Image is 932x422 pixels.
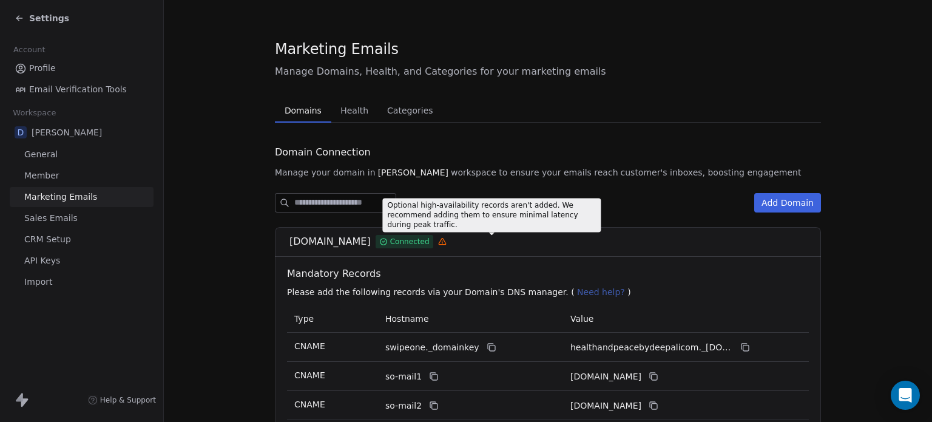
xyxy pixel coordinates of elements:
[24,148,58,161] span: General
[24,254,60,267] span: API Keys
[621,166,802,179] span: customer's inboxes, boosting engagement
[287,286,814,298] p: Please add the following records via your Domain's DNS manager. ( )
[24,276,52,288] span: Import
[280,102,326,119] span: Domains
[24,212,78,225] span: Sales Emails
[294,341,325,351] span: CNAME
[294,313,371,325] p: Type
[385,341,479,354] span: swipeone._domainkey
[10,187,154,207] a: Marketing Emails
[294,400,325,409] span: CNAME
[100,395,156,405] span: Help & Support
[275,145,371,160] span: Domain Connection
[275,64,821,79] span: Manage Domains, Health, and Categories for your marketing emails
[275,166,376,179] span: Manage your domain in
[8,41,50,59] span: Account
[275,40,399,58] span: Marketing Emails
[24,233,71,246] span: CRM Setup
[385,400,422,412] span: so-mail2
[10,208,154,228] a: Sales Emails
[287,267,814,281] span: Mandatory Records
[8,104,61,122] span: Workspace
[10,230,154,250] a: CRM Setup
[891,381,920,410] div: Open Intercom Messenger
[10,145,154,165] a: General
[29,83,127,96] span: Email Verification Tools
[88,395,156,405] a: Help & Support
[451,166,618,179] span: workspace to ensure your emails reach
[24,169,59,182] span: Member
[10,80,154,100] a: Email Verification Tools
[10,272,154,292] a: Import
[570,370,641,383] span: healthandpeacebydeepalicom1.swipeone.email
[15,12,69,24] a: Settings
[10,251,154,271] a: API Keys
[754,193,821,213] button: Add Domain
[10,58,154,78] a: Profile
[570,314,593,324] span: Value
[336,102,373,119] span: Health
[382,102,437,119] span: Categories
[289,234,371,249] span: [DOMAIN_NAME]
[570,341,733,354] span: healthandpeacebydeepalicom._domainkey.swipeone.email
[385,370,422,383] span: so-mail1
[390,236,430,247] span: Connected
[29,62,56,75] span: Profile
[29,12,69,24] span: Settings
[294,370,325,380] span: CNAME
[378,166,448,179] span: [PERSON_NAME]
[577,287,625,297] span: Need help?
[10,166,154,186] a: Member
[570,400,641,412] span: healthandpeacebydeepalicom2.swipeone.email
[24,191,97,203] span: Marketing Emails
[32,126,102,138] span: [PERSON_NAME]
[387,200,596,230] span: Optional high-availability records aren't added. We recommend adding them to ensure minimal laten...
[15,126,27,138] span: D
[385,314,429,324] span: Hostname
